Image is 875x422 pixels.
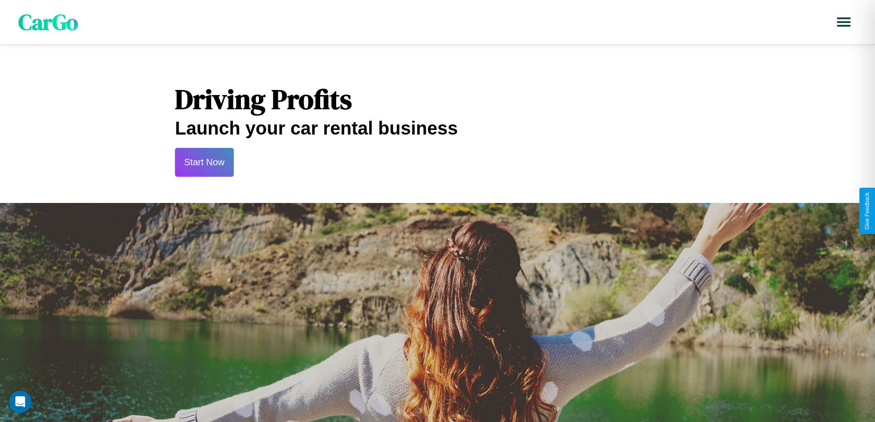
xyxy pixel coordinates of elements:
[175,148,234,177] button: Start Now
[175,80,700,118] h1: Driving Profits
[831,9,857,35] button: Open menu
[18,7,78,37] span: CarGo
[175,118,700,139] h2: Launch your car rental business
[9,391,31,413] div: Open Intercom Messenger
[864,192,870,230] div: Give Feedback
